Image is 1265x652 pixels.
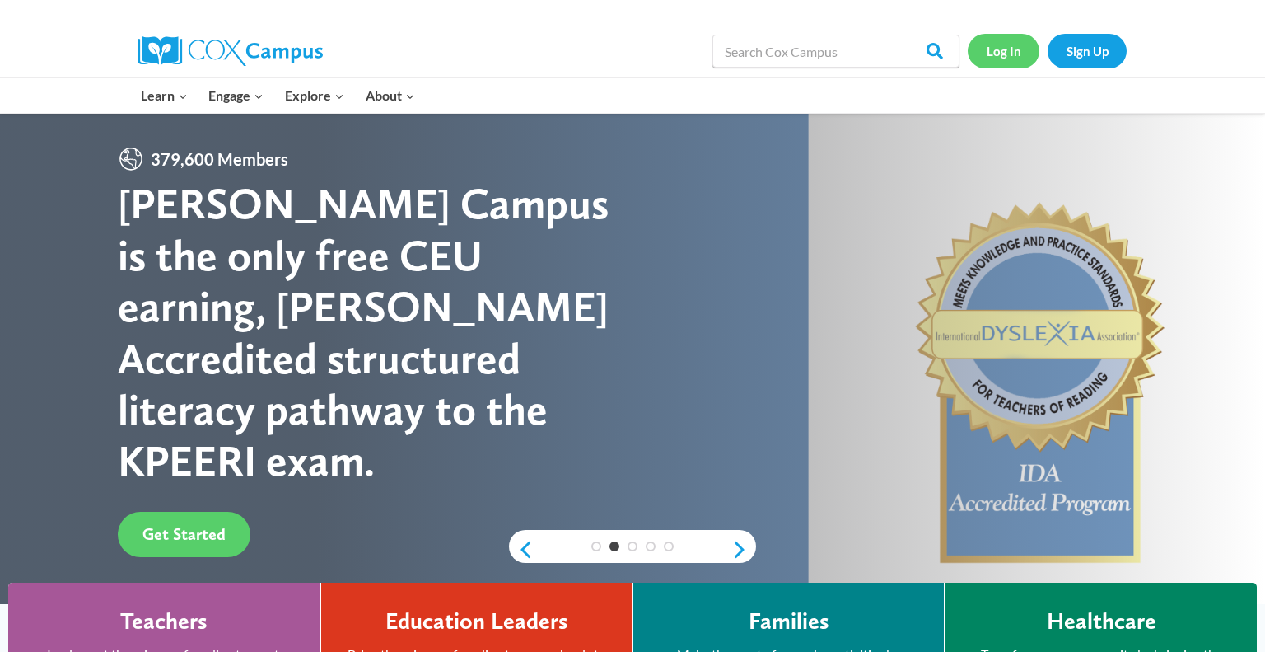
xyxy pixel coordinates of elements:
a: Get Started [118,512,250,557]
button: Child menu of About [355,78,426,113]
a: 3 [628,542,637,551]
span: 379,600 Members [144,146,295,172]
input: Search Cox Campus [712,35,959,68]
a: 2 [609,542,619,551]
h4: Families [749,607,829,636]
nav: Primary Navigation [130,78,425,113]
a: Sign Up [1048,34,1127,68]
h4: Healthcare [1047,607,1156,636]
a: 4 [646,542,656,551]
div: [PERSON_NAME] Campus is the only free CEU earning, [PERSON_NAME] Accredited structured literacy p... [118,178,632,486]
a: 1 [591,542,601,551]
button: Child menu of Explore [274,78,355,113]
button: Child menu of Learn [130,78,198,113]
img: Cox Campus [138,36,323,66]
h4: Teachers [120,607,208,636]
button: Child menu of Engage [198,78,275,113]
div: content slider buttons [509,533,756,566]
a: previous [509,540,534,560]
h4: Education Leaders [385,607,568,636]
nav: Secondary Navigation [968,34,1127,68]
span: Get Started [142,524,226,544]
a: 5 [664,542,674,551]
a: Log In [968,34,1039,68]
a: next [731,540,756,560]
